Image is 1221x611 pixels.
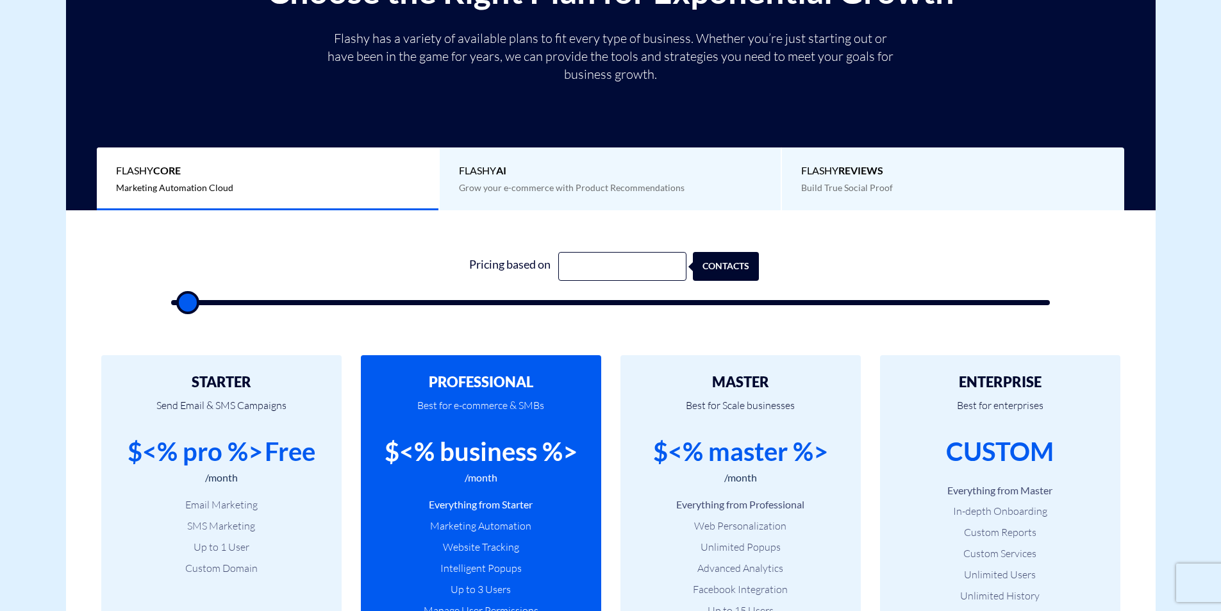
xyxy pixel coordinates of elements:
li: Marketing Automation [380,519,582,533]
li: Custom Domain [120,561,322,576]
li: Everything from Master [899,483,1101,498]
div: Pricing based on [462,252,558,281]
li: Advanced Analytics [640,561,842,576]
li: In-depth Onboarding [899,504,1101,519]
div: $<% pro %> [128,433,263,470]
li: Custom Reports [899,525,1101,540]
div: /month [205,471,238,485]
li: Facebook Integration [640,582,842,597]
div: Free [265,433,315,470]
b: AI [496,164,506,176]
li: Unlimited Users [899,567,1101,582]
span: Grow your e-commerce with Product Recommendations [459,182,685,193]
li: SMS Marketing [120,519,322,533]
span: Build True Social Proof [801,182,893,193]
span: Marketing Automation Cloud [116,182,233,193]
li: Everything from Professional [640,498,842,512]
div: /month [465,471,497,485]
li: Intelligent Popups [380,561,582,576]
h2: STARTER [120,374,322,390]
p: Best for e-commerce & SMBs [380,390,582,433]
li: Email Marketing [120,498,322,512]
li: Up to 1 User [120,540,322,555]
b: REVIEWS [838,164,883,176]
li: Up to 3 Users [380,582,582,597]
div: $<% master %> [653,433,828,470]
h2: PROFESSIONAL [380,374,582,390]
li: Website Tracking [380,540,582,555]
li: Everything from Starter [380,498,582,512]
p: Flashy has a variety of available plans to fit every type of business. Whether you’re just starti... [322,29,899,83]
p: Send Email & SMS Campaigns [120,390,322,433]
li: Unlimited History [899,589,1101,603]
span: Flashy [801,163,1105,178]
div: /month [724,471,757,485]
p: Best for enterprises [899,390,1101,433]
span: Flashy [459,163,762,178]
li: Web Personalization [640,519,842,533]
span: Flashy [116,163,419,178]
b: Core [153,164,181,176]
h2: MASTER [640,374,842,390]
li: Custom Services [899,546,1101,561]
p: Best for Scale businesses [640,390,842,433]
div: $<% business %> [385,433,577,470]
div: contacts [702,252,768,281]
div: CUSTOM [946,433,1054,470]
li: Unlimited Popups [640,540,842,555]
h2: ENTERPRISE [899,374,1101,390]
